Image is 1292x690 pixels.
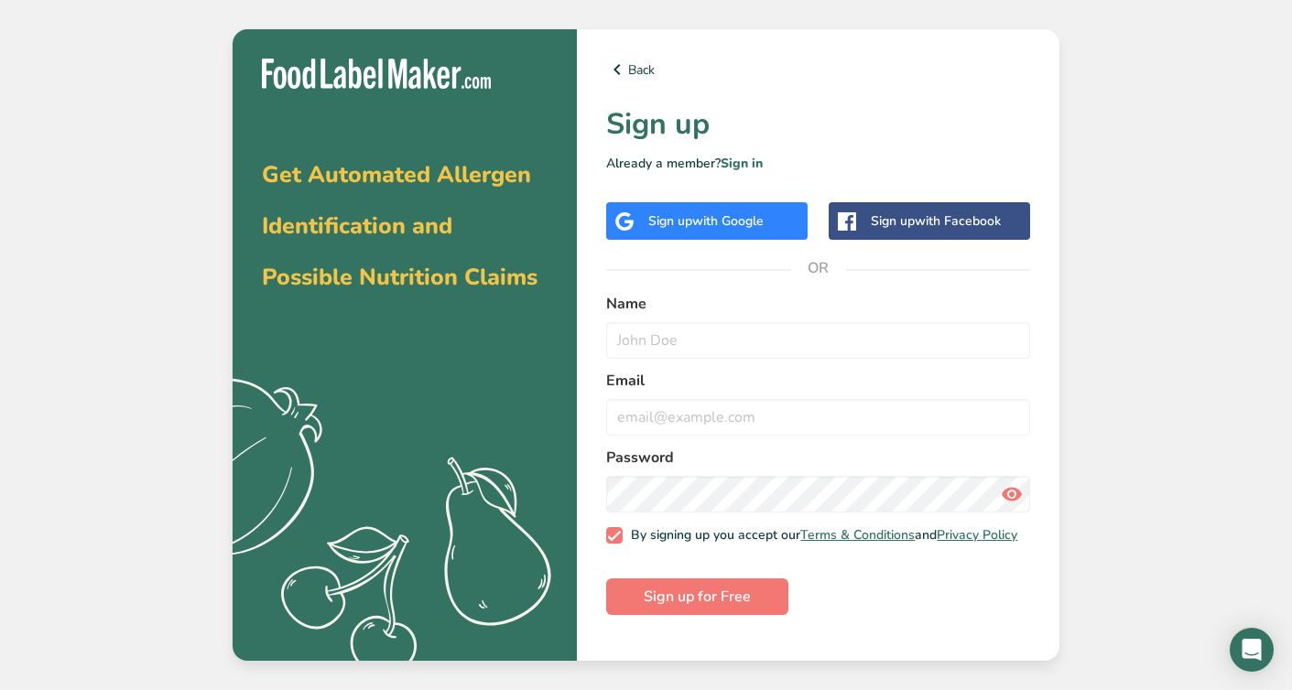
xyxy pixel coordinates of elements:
span: with Facebook [915,212,1001,230]
p: Already a member? [606,154,1030,173]
button: Sign up for Free [606,578,788,615]
span: Get Automated Allergen Identification and Possible Nutrition Claims [262,159,537,293]
div: Sign up [871,211,1001,231]
label: Email [606,370,1030,392]
a: Sign in [721,155,763,172]
h1: Sign up [606,102,1030,146]
label: Password [606,447,1030,469]
a: Back [606,59,1030,81]
span: By signing up you accept our and [623,527,1018,544]
label: Name [606,293,1030,315]
div: Open Intercom Messenger [1230,628,1274,672]
input: email@example.com [606,399,1030,436]
a: Terms & Conditions [800,526,915,544]
span: OR [791,241,846,296]
span: with Google [692,212,764,230]
a: Privacy Policy [937,526,1017,544]
span: Sign up for Free [644,586,751,608]
div: Sign up [648,211,764,231]
input: John Doe [606,322,1030,359]
img: Food Label Maker [262,59,491,89]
